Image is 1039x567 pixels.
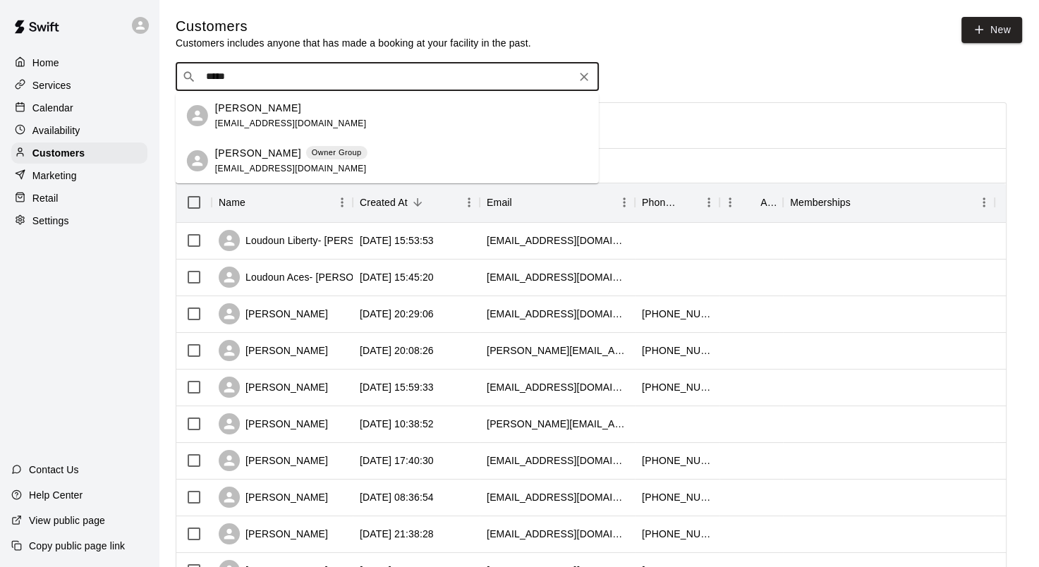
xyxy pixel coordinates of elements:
[487,453,628,468] div: jessicasurman@icloud.com
[487,183,512,222] div: Email
[11,142,147,164] a: Customers
[32,78,71,92] p: Services
[215,146,301,161] p: [PERSON_NAME]
[219,340,328,361] div: [PERSON_NAME]
[642,453,712,468] div: +13015123694
[353,183,480,222] div: Created At
[614,192,635,213] button: Menu
[219,377,328,398] div: [PERSON_NAME]
[642,183,679,222] div: Phone Number
[29,539,125,553] p: Copy public page link
[187,150,208,171] div: Sloane Dahnert
[219,183,245,222] div: Name
[851,193,870,212] button: Sort
[11,188,147,209] a: Retail
[176,63,599,91] div: Search customers by name or email
[245,193,265,212] button: Sort
[360,417,434,431] div: 2025-09-07 10:38:52
[360,527,434,541] div: 2025-09-05 21:38:28
[642,343,712,358] div: +19047051928
[741,193,760,212] button: Sort
[360,307,434,321] div: 2025-09-09 20:29:06
[973,192,995,213] button: Menu
[29,513,105,528] p: View public page
[642,527,712,541] div: +15712839500
[480,183,635,222] div: Email
[487,490,628,504] div: dillonholbrook@gmail.com
[360,270,434,284] div: 2025-09-10 15:45:20
[360,380,434,394] div: 2025-09-09 15:59:33
[176,36,531,50] p: Customers includes anyone that has made a booking at your facility in the past.
[487,417,628,431] div: clinton.weishahn@gmail.com
[512,193,532,212] button: Sort
[719,192,741,213] button: Menu
[215,118,367,128] span: [EMAIL_ADDRESS][DOMAIN_NAME]
[360,453,434,468] div: 2025-09-06 17:40:30
[32,56,59,70] p: Home
[360,343,434,358] div: 2025-09-09 20:08:26
[219,413,328,434] div: [PERSON_NAME]
[32,146,85,160] p: Customers
[360,490,434,504] div: 2025-09-06 08:36:54
[32,101,73,115] p: Calendar
[176,17,531,36] h5: Customers
[487,307,628,321] div: m.symons2@icloud.com
[11,210,147,231] a: Settings
[332,192,353,213] button: Menu
[487,527,628,541] div: dipendil@gmail.com
[187,105,208,126] div: Sloane Abedrabo
[219,230,407,251] div: Loudoun Liberty- [PERSON_NAME]
[219,303,328,324] div: [PERSON_NAME]
[11,120,147,141] a: Availability
[29,463,79,477] p: Contact Us
[642,307,712,321] div: +12059107306
[215,101,301,116] p: [PERSON_NAME]
[487,380,628,394] div: katxlnrltr@gmail.com
[574,67,594,87] button: Clear
[719,183,783,222] div: Age
[32,191,59,205] p: Retail
[961,17,1022,43] a: New
[32,169,77,183] p: Marketing
[11,165,147,186] a: Marketing
[642,380,712,394] div: +17034753484
[11,97,147,118] a: Calendar
[215,164,367,173] span: [EMAIL_ADDRESS][DOMAIN_NAME]
[642,490,712,504] div: +13042682567
[487,233,628,248] div: s_lucci@icloud.com
[458,192,480,213] button: Menu
[408,193,427,212] button: Sort
[360,183,408,222] div: Created At
[698,192,719,213] button: Menu
[790,183,851,222] div: Memberships
[783,183,995,222] div: Memberships
[11,75,147,96] a: Services
[29,488,83,502] p: Help Center
[219,523,328,544] div: [PERSON_NAME]
[679,193,698,212] button: Sort
[219,487,328,508] div: [PERSON_NAME]
[760,183,776,222] div: Age
[360,233,434,248] div: 2025-09-10 15:53:53
[487,270,628,284] div: phil@gowellnest.com
[487,343,628,358] div: katieswinkreid@gmail.com
[32,123,80,138] p: Availability
[635,183,719,222] div: Phone Number
[219,267,398,288] div: Loudoun Aces- [PERSON_NAME]
[32,214,69,228] p: Settings
[312,147,362,159] p: Owner Group
[219,450,328,471] div: [PERSON_NAME]
[212,183,353,222] div: Name
[11,52,147,73] a: Home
